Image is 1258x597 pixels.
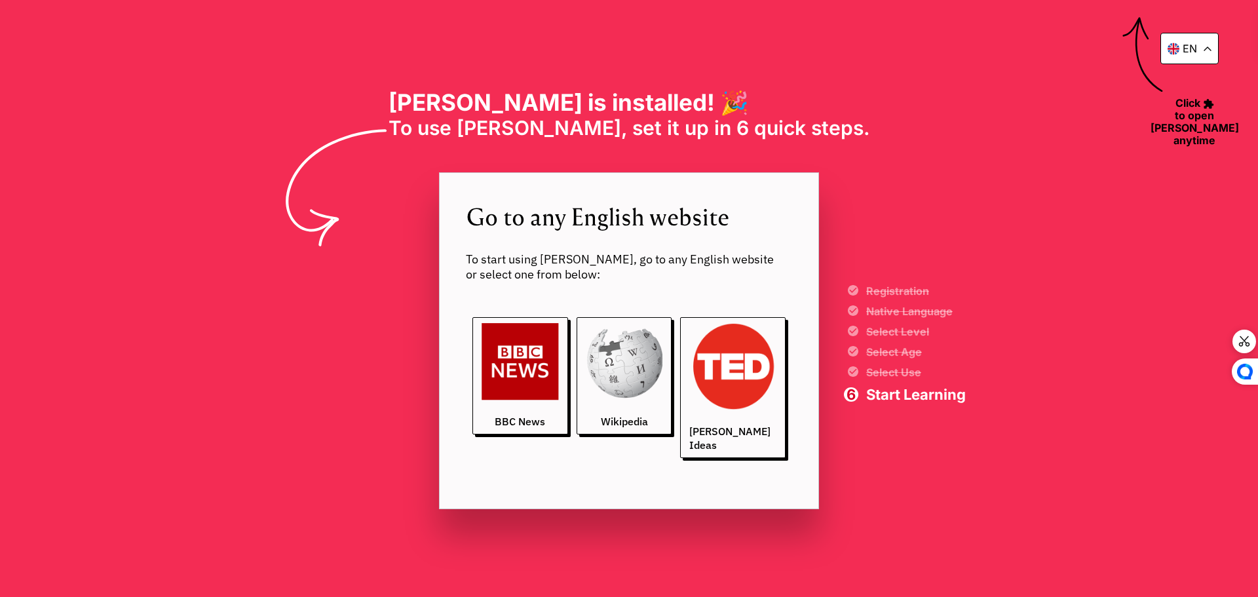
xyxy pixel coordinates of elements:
[466,199,792,233] span: Go to any English website
[866,367,966,377] span: Select Use
[389,88,870,116] h1: [PERSON_NAME] is installed! 🎉
[689,425,776,452] span: [PERSON_NAME] Ideas
[866,387,966,402] span: Start Learning
[866,347,966,357] span: Select Age
[689,323,776,410] img: ted
[472,317,568,434] a: BBC News
[389,116,870,140] span: To use [PERSON_NAME], set it up in 6 quick steps.
[1143,96,1246,147] span: Click to open [PERSON_NAME] anytime
[495,415,545,429] span: BBC News
[866,286,966,296] span: Registration
[866,326,966,337] span: Select Level
[577,317,672,434] a: Wikipedia
[866,306,966,317] span: Native Language
[680,317,786,458] a: [PERSON_NAME] Ideas
[586,323,663,400] img: wikipedia
[482,323,559,400] img: bbc
[466,252,792,282] span: To start using [PERSON_NAME], go to any English website or select one from below:
[601,415,648,429] span: Wikipedia
[1183,42,1197,55] p: en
